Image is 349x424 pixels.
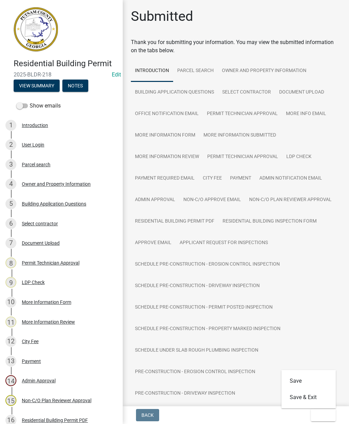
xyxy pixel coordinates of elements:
[199,168,226,189] a: City Fee
[131,275,264,297] a: Schedule Pre-construction - Driveway Inspection
[282,373,336,389] button: Save
[311,409,336,421] button: Exit
[5,395,16,406] div: 15
[131,232,176,254] a: Approve Email
[5,218,16,229] div: 6
[179,189,245,211] a: Non-C/O Approve Email
[5,277,16,288] div: 9
[62,80,88,92] button: Notes
[218,60,310,82] a: Owner and Property Information
[22,123,48,128] div: Introduction
[14,71,109,78] span: 2025-BLDR-218
[275,82,328,103] a: Document Upload
[131,125,199,146] a: More Information Form
[282,103,330,125] a: More Info Email
[282,146,316,168] a: LDP Check
[131,361,259,383] a: Pre-construction - Erosion Control Inspection
[22,339,39,344] div: City Fee
[22,260,79,265] div: Permit Technician Approval
[14,59,117,69] h4: Residential Building Permit
[5,356,16,367] div: 13
[22,300,71,305] div: More Information Form
[14,80,60,92] button: View Summary
[173,60,218,82] a: Parcel search
[5,159,16,170] div: 3
[5,316,16,327] div: 11
[22,221,58,226] div: Select contractor
[5,179,16,189] div: 4
[245,189,336,211] a: Non-C/O Plan Reviewer Approval
[255,168,326,189] a: Admin Notification Email
[5,238,16,249] div: 7
[5,120,16,131] div: 1
[14,83,60,89] wm-modal-confirm: Summary
[5,375,16,386] div: 14
[22,241,60,245] div: Document Upload
[131,383,239,405] a: Pre-construction - Driveway Inspection
[22,418,88,423] div: Residential Building Permit PDF
[22,142,44,147] div: User Login
[112,71,121,78] wm-modal-confirm: Edit Application Number
[22,359,41,364] div: Payment
[22,182,91,186] div: Owner and Property Information
[131,103,203,125] a: Office Notification Email
[131,254,284,275] a: Schedule Pre-construction - Erosion Control Inspection
[131,8,193,25] h1: Submitted
[136,409,159,421] button: Back
[226,168,255,189] a: Payment
[131,189,179,211] a: Admin Approval
[22,398,91,403] div: Non-C/O Plan Reviewer Approval
[203,103,282,125] a: Permit Technician Approval
[218,82,275,103] a: Select contractor
[131,211,218,232] a: Residential Building Permit PDF
[131,146,203,168] a: More Information Review
[5,297,16,308] div: 10
[316,412,326,418] span: Exit
[131,340,262,362] a: Schedule Under Slab Rough Plumbing Inspection
[131,38,341,55] div: Thank you for submitting your information. You may view the submitted information on the tabs below.
[131,82,218,103] a: Building Application Questions
[5,139,16,150] div: 2
[112,71,121,78] a: Edit
[22,378,56,383] div: Admin Approval
[176,232,272,254] a: Applicant Request for Inspections
[5,336,16,347] div: 12
[22,280,45,285] div: LDP Check
[16,102,61,110] label: Show emails
[131,297,277,319] a: Schedule Pre-construction - Permit Posted Inspection
[62,83,88,89] wm-modal-confirm: Notes
[22,320,75,324] div: More Information Review
[282,389,336,406] button: Save & Exit
[131,168,199,189] a: Payment Required Email
[131,60,173,82] a: Introduction
[5,257,16,268] div: 8
[22,201,86,206] div: Building Application Questions
[282,370,336,408] div: Exit
[203,146,282,168] a: Permit Technician Approval
[199,125,280,146] a: More Information Submitted
[14,7,58,52] img: Putnam County, Georgia
[141,412,154,418] span: Back
[218,211,321,232] a: Residential Building Inspection Form
[5,198,16,209] div: 5
[22,162,50,167] div: Parcel search
[131,318,285,340] a: Schedule Pre-construction - Property Marked Inspection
